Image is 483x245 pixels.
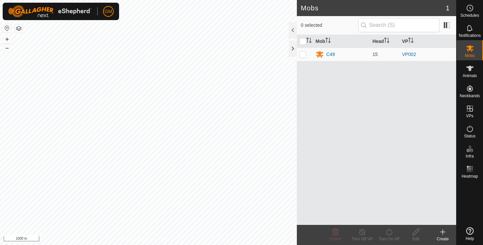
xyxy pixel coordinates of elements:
div: Edit [402,236,429,242]
span: Mobs [465,54,475,58]
p-sorticon: Activate to sort [384,39,389,44]
a: Contact Us [155,236,175,242]
p-sorticon: Activate to sort [306,39,312,44]
input: Search (S) [358,18,439,32]
button: – [3,44,11,52]
span: Delete [330,237,341,241]
th: VP [399,35,456,48]
span: VPs [466,114,473,118]
button: Reset Map [3,24,11,32]
span: Animals [463,74,477,78]
th: Head [370,35,399,48]
span: GM [105,8,112,15]
button: Map Layers [15,24,23,33]
img: Gallagher Logo [8,5,92,17]
span: 0 selected [301,22,358,29]
a: Privacy Policy [122,236,147,242]
span: 1 [446,3,449,13]
h2: Mobs [301,4,446,12]
span: 15 [372,52,378,57]
p-sorticon: Activate to sort [325,39,331,44]
button: + [3,35,11,43]
div: Turn Off VP [349,236,376,242]
div: C49 [326,51,335,58]
th: Mob [313,35,370,48]
span: Help [466,237,474,241]
p-sorticon: Activate to sort [408,39,414,44]
span: Notifications [459,34,481,38]
a: VP002 [402,52,416,57]
a: Help [457,225,483,243]
span: Heatmap [462,174,478,178]
span: Status [464,134,475,138]
span: Infra [466,154,474,158]
span: Neckbands [460,94,480,98]
div: Turn On VP [376,236,402,242]
span: Schedules [460,13,479,17]
div: Create [429,236,456,242]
